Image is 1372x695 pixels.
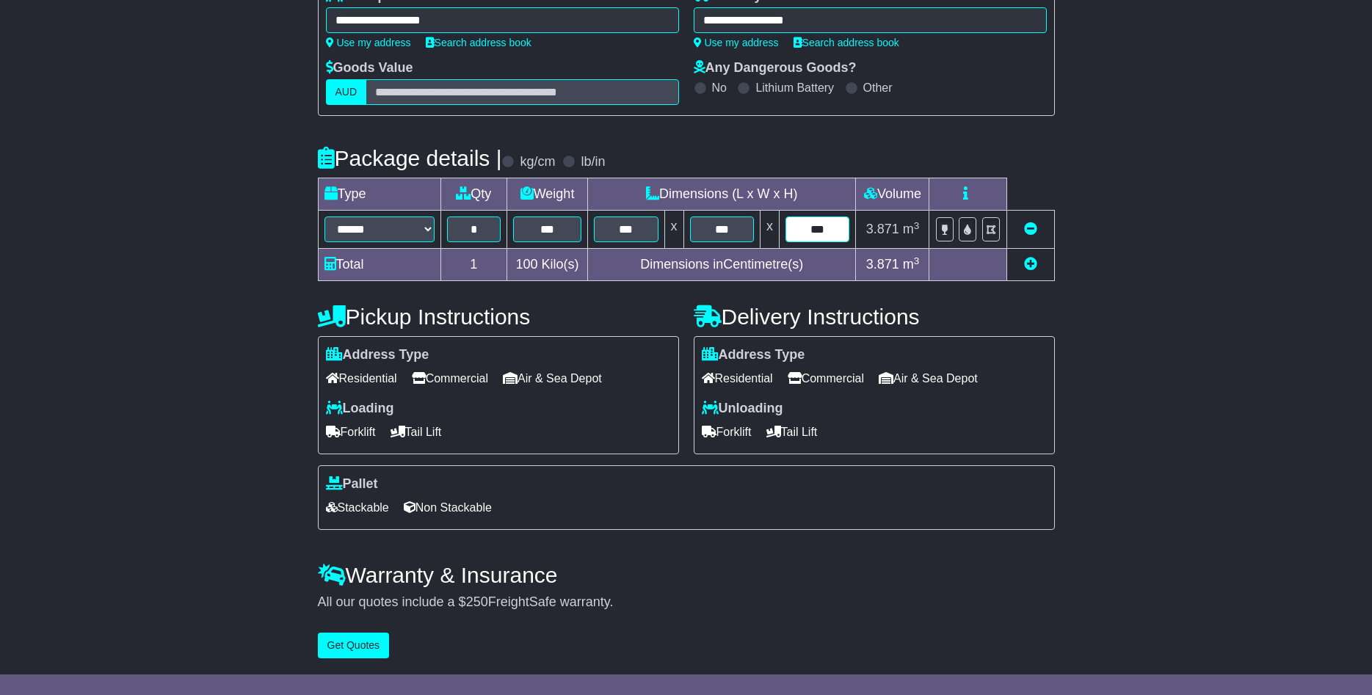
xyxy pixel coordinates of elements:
span: Stackable [326,496,389,519]
span: 3.871 [866,257,899,272]
sup: 3 [914,255,920,266]
label: Other [863,81,893,95]
span: Air & Sea Depot [503,367,602,390]
td: Dimensions (L x W x H) [588,178,856,211]
h4: Package details | [318,146,502,170]
span: m [903,257,920,272]
h4: Delivery Instructions [694,305,1055,329]
label: Address Type [326,347,429,363]
label: AUD [326,79,367,105]
label: Lithium Battery [755,81,834,95]
td: Weight [507,178,588,211]
label: Goods Value [326,60,413,76]
label: kg/cm [520,154,555,170]
h4: Warranty & Insurance [318,563,1055,587]
a: Search address book [794,37,899,48]
td: x [664,211,683,249]
span: Commercial [788,367,864,390]
sup: 3 [914,220,920,231]
a: Use my address [326,37,411,48]
td: Type [318,178,440,211]
div: All our quotes include a $ FreightSafe warranty. [318,594,1055,611]
td: Qty [440,178,507,211]
span: m [903,222,920,236]
span: 100 [516,257,538,272]
button: Get Quotes [318,633,390,658]
span: Residential [702,367,773,390]
a: Add new item [1024,257,1037,272]
label: Address Type [702,347,805,363]
td: Dimensions in Centimetre(s) [588,249,856,281]
label: Loading [326,401,394,417]
span: Residential [326,367,397,390]
h4: Pickup Instructions [318,305,679,329]
a: Remove this item [1024,222,1037,236]
span: Air & Sea Depot [879,367,978,390]
label: Unloading [702,401,783,417]
td: x [760,211,779,249]
label: Any Dangerous Goods? [694,60,857,76]
td: Kilo(s) [507,249,588,281]
span: 250 [466,594,488,609]
span: Forklift [702,421,752,443]
span: Commercial [412,367,488,390]
td: Volume [856,178,929,211]
a: Use my address [694,37,779,48]
label: No [712,81,727,95]
span: Non Stackable [404,496,492,519]
td: 1 [440,249,507,281]
span: Tail Lift [391,421,442,443]
a: Search address book [426,37,531,48]
label: Pallet [326,476,378,492]
label: lb/in [581,154,605,170]
span: 3.871 [866,222,899,236]
span: Forklift [326,421,376,443]
span: Tail Lift [766,421,818,443]
td: Total [318,249,440,281]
